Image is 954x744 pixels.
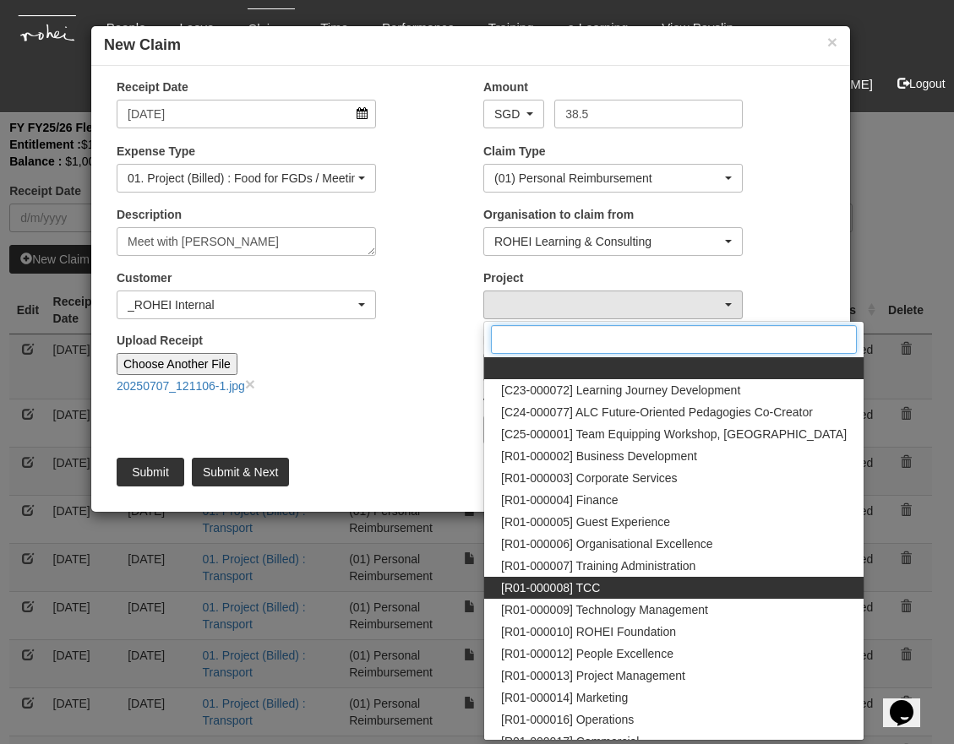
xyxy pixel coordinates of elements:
[117,353,237,375] input: Choose Another File
[494,170,722,187] div: (01) Personal Reimbursement
[117,100,376,128] input: d/m/yyyy
[483,164,743,193] button: (01) Personal Reimbursement
[501,645,673,662] span: [R01-000012] People Excellence
[501,689,628,706] span: [R01-000014] Marketing
[501,623,676,640] span: [R01-000010] ROHEI Foundation
[483,143,546,160] label: Claim Type
[117,269,172,286] label: Customer
[104,36,181,53] b: New Claim
[483,79,528,95] label: Amount
[128,296,355,313] div: _ROHEI Internal
[501,667,685,684] span: [R01-000013] Project Management
[501,404,813,421] span: [C24-000077] ALC Future-Oriented Pedagogies Co-Creator
[117,206,182,223] label: Description
[483,227,743,256] button: ROHEI Learning & Consulting
[117,291,376,319] button: _ROHEI Internal
[117,79,188,95] label: Receipt Date
[192,458,289,486] input: Submit & Next
[501,382,740,399] span: [C23-000072] Learning Journey Development
[483,269,523,286] label: Project
[117,379,245,393] a: 20250707_121106-1.jpg
[827,33,837,51] button: ×
[494,106,523,122] div: SGD
[501,448,697,464] span: [R01-000002] Business Development
[501,513,670,530] span: [R01-000005] Guest Experience
[117,458,184,486] input: Submit
[117,143,195,160] label: Expense Type
[883,676,937,727] iframe: chat widget
[117,164,376,193] button: 01. Project (Billed) : Food for FGDs / Meetings
[117,332,203,349] label: Upload Receipt
[501,601,708,618] span: [R01-000009] Technology Management
[501,711,634,728] span: [R01-000016] Operations
[501,470,678,486] span: [R01-000003] Corporate Services
[501,557,695,574] span: [R01-000007] Training Administration
[494,233,722,250] div: ROHEI Learning & Consulting
[483,206,634,223] label: Organisation to claim from
[501,579,600,596] span: [R01-000008] TCC
[501,491,619,508] span: [R01-000004] Finance
[483,100,544,128] button: SGD
[501,535,713,552] span: [R01-000006] Organisational Excellence
[245,374,255,394] a: close
[501,426,847,443] span: [C25-000001] Team Equipping Workshop, [GEOGRAPHIC_DATA]
[128,170,355,187] div: 01. Project (Billed) : Food for FGDs / Meetings
[491,325,857,354] input: Search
